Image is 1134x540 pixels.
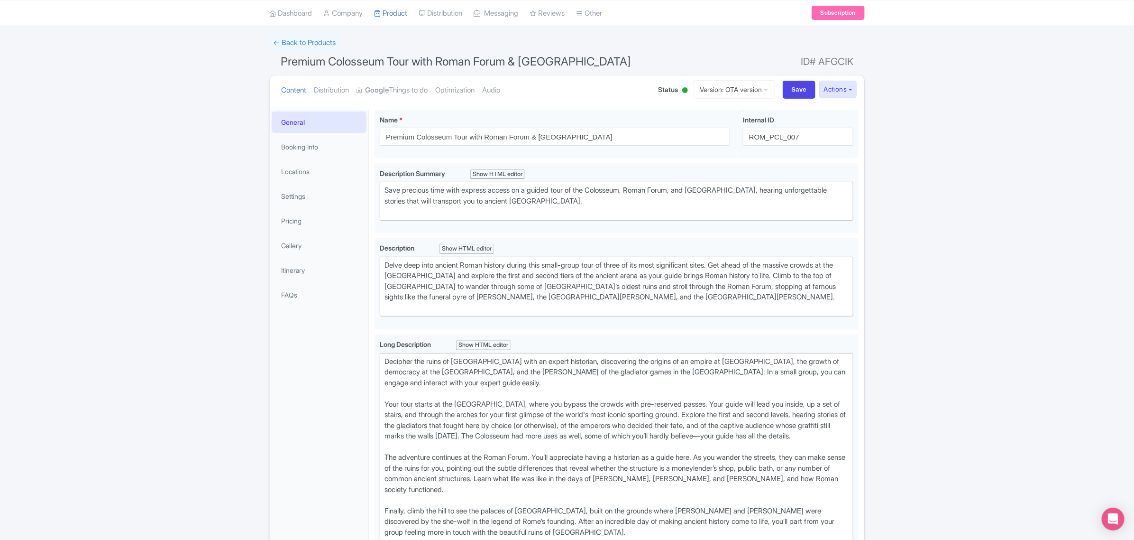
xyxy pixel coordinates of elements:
[272,260,366,281] a: Itinerary
[314,75,349,105] a: Distribution
[812,6,865,20] a: Subscription
[281,55,631,68] span: Premium Colosseum Tour with Roman Forum & [GEOGRAPHIC_DATA]
[456,340,511,350] div: Show HTML editor
[269,34,339,52] a: ← Back to Products
[357,75,428,105] a: GoogleThings to do
[272,235,366,256] a: Gallery
[272,161,366,182] a: Locations
[380,340,432,348] span: Long Description
[743,116,774,124] span: Internal ID
[680,84,690,98] div: Active
[435,75,475,105] a: Optimization
[281,75,306,105] a: Content
[380,169,447,177] span: Description Summary
[380,116,398,124] span: Name
[384,185,849,217] div: Save precious time with express access on a guided tour of the Colosseum, Roman Forum, and [GEOGR...
[694,80,775,99] a: Version: OTA version
[1102,508,1125,531] div: Open Intercom Messenger
[439,244,494,254] div: Show HTML editor
[384,260,849,314] div: Delve deep into ancient Roman history during this small-group tour of three of its most significa...
[819,81,857,98] button: Actions
[272,136,366,158] a: Booking Info
[658,84,678,94] span: Status
[470,169,525,179] div: Show HTML editor
[801,52,853,71] span: ID# AFGCIK
[380,244,416,252] span: Description
[272,186,366,207] a: Settings
[365,85,389,96] strong: Google
[272,112,366,133] a: General
[272,210,366,232] a: Pricing
[272,284,366,306] a: FAQs
[482,75,500,105] a: Audio
[783,81,816,99] input: Save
